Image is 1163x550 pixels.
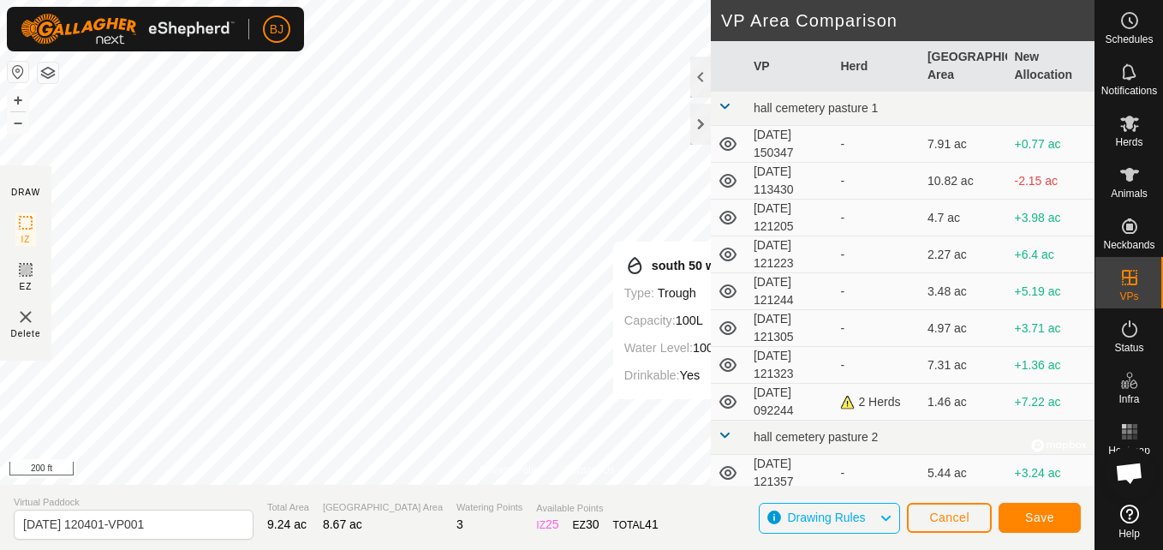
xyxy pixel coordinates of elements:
td: +3.98 ac [1007,200,1094,236]
td: [DATE] 121244 [747,273,834,310]
div: Yes [624,365,733,386]
span: 25 [546,517,559,531]
span: BJ [270,21,283,39]
button: + [8,90,28,111]
span: Schedules [1105,34,1153,45]
span: Heatmap [1108,445,1150,456]
div: - [840,356,914,374]
td: [DATE] 113430 [747,163,834,200]
div: 100L [624,310,733,331]
label: Water Level: [624,341,693,355]
span: hall cemetery pasture 1 [754,101,879,115]
div: - [840,320,914,338]
th: Herd [833,41,921,92]
span: Available Points [536,501,658,516]
th: [GEOGRAPHIC_DATA] Area [921,41,1008,92]
div: south 50 wp 5 [624,255,733,276]
td: [DATE] 121223 [747,236,834,273]
td: +1.36 ac [1007,347,1094,384]
div: - [840,464,914,482]
span: VPs [1119,291,1138,302]
td: +3.24 ac [1007,455,1094,492]
td: 3.48 ac [921,273,1008,310]
td: 10.82 ac [921,163,1008,200]
span: Animals [1111,188,1148,199]
td: -2.15 ac [1007,163,1094,200]
span: Neckbands [1103,240,1154,250]
img: Gallagher Logo [21,14,235,45]
span: Total Area [267,500,309,515]
td: +7.22 ac [1007,384,1094,421]
div: EZ [573,516,599,534]
th: VP [747,41,834,92]
span: 9.24 ac [267,517,307,531]
span: 30 [586,517,599,531]
span: Help [1118,529,1140,539]
span: Cancel [929,511,969,524]
span: Status [1114,343,1143,353]
td: 2.27 ac [921,236,1008,273]
span: 3 [456,517,463,531]
a: Contact Us [564,463,615,478]
div: - [840,172,914,190]
div: Open chat [1104,447,1155,499]
span: Infra [1118,394,1139,404]
td: [DATE] 092244 [747,384,834,421]
span: Delete [11,327,41,340]
span: Drawing Rules [787,511,865,524]
td: [DATE] 121205 [747,200,834,236]
span: Virtual Paddock [14,495,253,510]
button: Map Layers [38,63,58,83]
td: 7.91 ac [921,126,1008,163]
span: Save [1025,511,1054,524]
label: Drinkable: [624,368,680,382]
div: IZ [536,516,558,534]
td: [DATE] 121357 [747,455,834,492]
span: trough [658,286,696,300]
div: TOTAL [613,516,659,534]
div: - [840,209,914,227]
span: Herds [1115,137,1142,147]
td: 4.97 ac [921,310,1008,347]
span: IZ [21,233,31,246]
span: 8.67 ac [323,517,362,531]
td: +0.77 ac [1007,126,1094,163]
td: +6.4 ac [1007,236,1094,273]
span: 41 [645,517,659,531]
label: Type: [624,286,654,300]
span: Notifications [1101,86,1157,96]
a: Privacy Policy [480,463,544,478]
span: [GEOGRAPHIC_DATA] Area [323,500,443,515]
span: EZ [20,280,33,293]
span: hall cemetery pasture 2 [754,430,879,444]
td: +5.19 ac [1007,273,1094,310]
div: - [840,283,914,301]
img: VP [15,307,36,327]
th: New Allocation [1007,41,1094,92]
div: - [840,135,914,153]
td: 4.7 ac [921,200,1008,236]
td: [DATE] 121323 [747,347,834,384]
label: Capacity: [624,314,676,327]
button: – [8,112,28,133]
button: Reset Map [8,62,28,82]
td: +3.71 ac [1007,310,1094,347]
div: 100% [624,338,733,358]
td: 7.31 ac [921,347,1008,384]
div: 2 Herds [840,393,914,411]
a: Help [1095,498,1163,546]
div: DRAW [11,186,40,199]
td: [DATE] 121305 [747,310,834,347]
h2: VP Area Comparison [721,10,1094,31]
td: 5.44 ac [921,455,1008,492]
td: [DATE] 150347 [747,126,834,163]
span: Watering Points [456,500,522,515]
button: Cancel [907,503,992,533]
td: 1.46 ac [921,384,1008,421]
button: Save [999,503,1081,533]
div: - [840,246,914,264]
